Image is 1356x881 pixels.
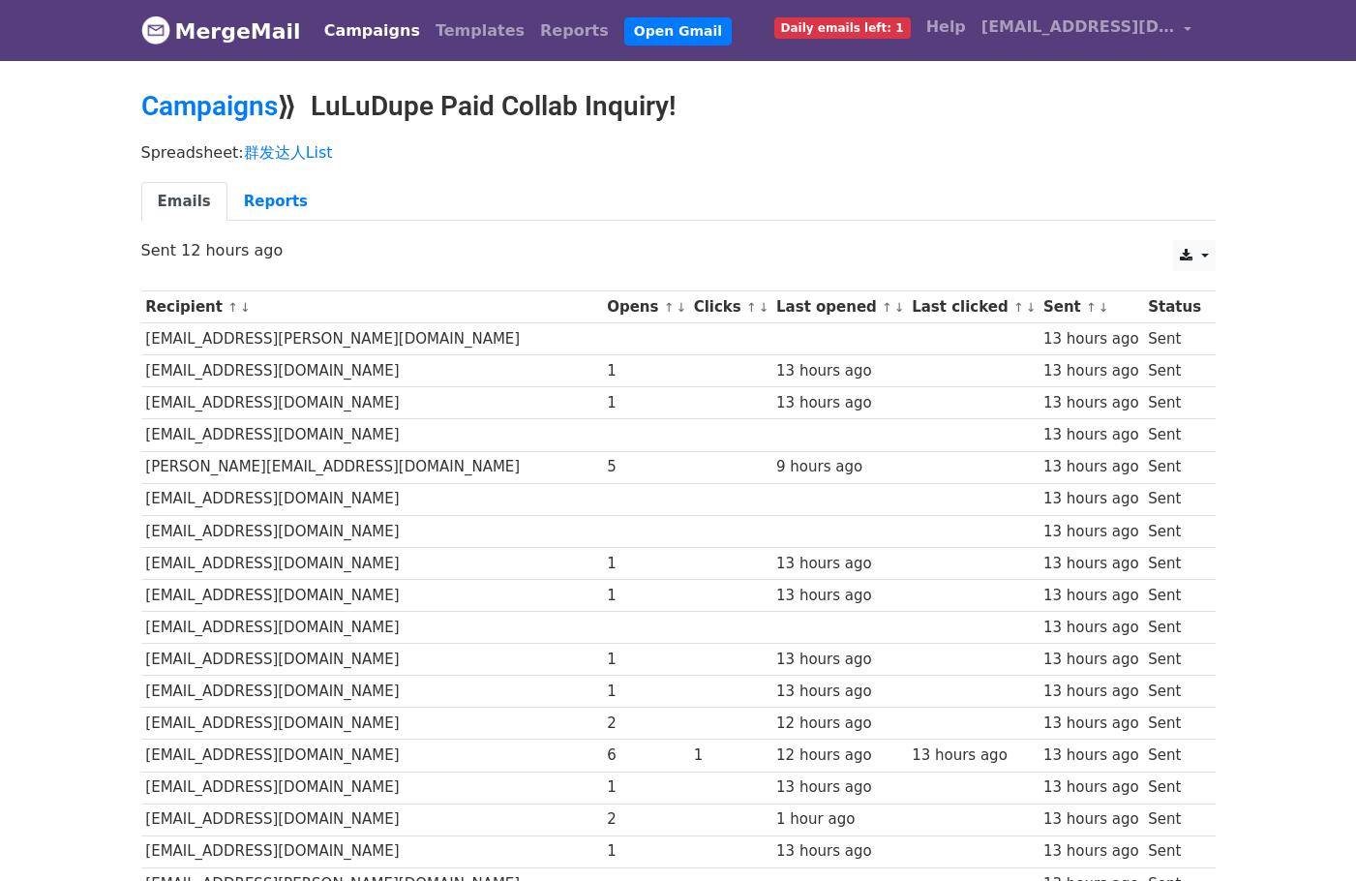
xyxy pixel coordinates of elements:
a: ↓ [894,300,905,315]
a: ↓ [1099,300,1109,315]
div: 13 hours ago [776,585,902,607]
a: Help [919,8,974,46]
a: Templates [428,12,532,50]
td: Sent [1143,804,1205,835]
div: 1 [607,392,684,414]
a: [EMAIL_ADDRESS][DOMAIN_NAME] [974,8,1200,53]
a: Campaigns [316,12,428,50]
div: 2 [607,808,684,831]
a: Reports [532,12,617,50]
a: ↑ [1086,300,1097,315]
td: [EMAIL_ADDRESS][DOMAIN_NAME] [141,740,603,772]
a: MergeMail [141,11,301,51]
div: 13 hours ago [1043,713,1139,735]
td: [EMAIL_ADDRESS][DOMAIN_NAME] [141,708,603,740]
div: 13 hours ago [1043,744,1139,767]
div: 13 hours ago [1043,776,1139,799]
td: Sent [1143,387,1205,419]
a: ↑ [1013,300,1024,315]
div: 1 [607,360,684,382]
div: 6 [607,744,684,767]
div: 13 hours ago [1043,681,1139,703]
div: 2 [607,713,684,735]
a: ↑ [746,300,757,315]
th: Last opened [771,291,907,323]
div: 1 [694,744,768,767]
div: 1 [607,776,684,799]
td: [EMAIL_ADDRESS][DOMAIN_NAME] [141,772,603,804]
td: Sent [1143,451,1205,483]
td: Sent [1143,579,1205,611]
div: 13 hours ago [1043,649,1139,671]
th: Sent [1039,291,1143,323]
div: 13 hours ago [1043,521,1139,543]
td: [EMAIL_ADDRESS][DOMAIN_NAME] [141,644,603,676]
td: Sent [1143,323,1205,355]
div: 13 hours ago [1043,424,1139,446]
td: Sent [1143,515,1205,547]
a: ↓ [1026,300,1037,315]
td: Sent [1143,355,1205,387]
td: [PERSON_NAME][EMAIL_ADDRESS][DOMAIN_NAME] [141,451,603,483]
a: ↓ [240,300,251,315]
p: Spreadsheet: [141,142,1216,163]
a: ↑ [227,300,238,315]
div: 1 [607,585,684,607]
a: 群发达人List [244,143,333,162]
div: 13 hours ago [776,360,902,382]
div: 13 hours ago [1043,456,1139,478]
th: Recipient [141,291,603,323]
th: Opens [602,291,689,323]
a: ↓ [759,300,769,315]
th: Last clicked [907,291,1039,323]
div: 13 hours ago [1043,840,1139,863]
a: Daily emails left: 1 [767,8,919,46]
div: 13 hours ago [1043,585,1139,607]
span: [EMAIL_ADDRESS][DOMAIN_NAME] [981,15,1175,39]
td: [EMAIL_ADDRESS][DOMAIN_NAME] [141,835,603,867]
a: Reports [227,182,324,222]
div: 13 hours ago [776,392,902,414]
div: 13 hours ago [776,776,902,799]
td: Sent [1143,644,1205,676]
td: [EMAIL_ADDRESS][DOMAIN_NAME] [141,515,603,547]
td: Sent [1143,708,1205,740]
td: [EMAIL_ADDRESS][DOMAIN_NAME] [141,483,603,515]
td: [EMAIL_ADDRESS][DOMAIN_NAME] [141,612,603,644]
td: Sent [1143,419,1205,451]
a: Open Gmail [624,17,732,46]
div: 13 hours ago [1043,488,1139,510]
td: [EMAIL_ADDRESS][DOMAIN_NAME] [141,676,603,708]
td: [EMAIL_ADDRESS][DOMAIN_NAME] [141,387,603,419]
td: Sent [1143,612,1205,644]
div: 13 hours ago [1043,328,1139,350]
div: 1 [607,553,684,575]
div: 1 hour ago [776,808,902,831]
div: 9 hours ago [776,456,902,478]
td: Sent [1143,772,1205,804]
div: 13 hours ago [776,840,902,863]
div: 5 [607,456,684,478]
div: 1 [607,681,684,703]
img: MergeMail logo [141,15,170,45]
p: Sent 12 hours ago [141,240,1216,260]
div: 1 [607,840,684,863]
td: [EMAIL_ADDRESS][DOMAIN_NAME] [141,355,603,387]
td: [EMAIL_ADDRESS][DOMAIN_NAME] [141,547,603,579]
th: Status [1143,291,1205,323]
div: 13 hours ago [776,649,902,671]
td: [EMAIL_ADDRESS][DOMAIN_NAME] [141,804,603,835]
div: 1 [607,649,684,671]
td: Sent [1143,676,1205,708]
th: Clicks [689,291,771,323]
div: 13 hours ago [1043,553,1139,575]
a: ↓ [676,300,686,315]
td: Sent [1143,547,1205,579]
div: 12 hours ago [776,744,902,767]
td: Sent [1143,740,1205,772]
div: 13 hours ago [912,744,1034,767]
div: 12 hours ago [776,713,902,735]
a: Emails [141,182,227,222]
div: 13 hours ago [1043,808,1139,831]
td: [EMAIL_ADDRESS][DOMAIN_NAME] [141,579,603,611]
